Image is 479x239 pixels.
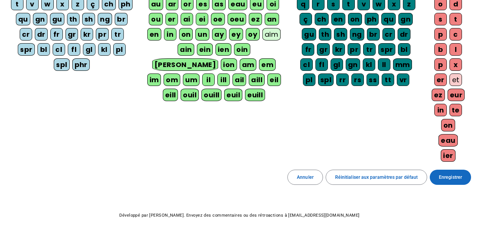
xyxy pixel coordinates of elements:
div: bl [37,43,50,56]
div: gu [302,28,316,41]
div: ss [367,73,379,86]
div: ng [98,13,112,25]
div: aill [249,73,265,86]
div: oy [246,28,260,41]
div: tt [382,73,394,86]
div: s [434,13,447,25]
div: bl [398,43,410,56]
div: on [441,119,455,131]
button: Enregistrer [430,170,471,185]
div: ll [378,58,390,71]
div: mm [393,58,412,71]
div: cr [382,28,395,41]
div: spl [318,73,334,86]
div: gr [66,28,78,41]
div: spl [54,58,69,71]
div: on [179,28,193,41]
div: oin [234,43,250,56]
div: il [202,73,215,86]
div: er [434,73,447,86]
div: dr [35,28,48,41]
div: vr [397,73,409,86]
div: ez [249,13,262,25]
div: euil [224,89,242,101]
div: sh [82,13,95,25]
div: pl [303,73,315,86]
div: eur [448,89,465,101]
div: qu [16,13,30,25]
div: sh [334,28,347,41]
div: pr [348,43,360,56]
div: gl [83,43,95,56]
div: om [164,73,180,86]
div: p [434,58,447,71]
div: ion [221,58,237,71]
div: fl [68,43,80,56]
div: [PERSON_NAME] [152,58,218,71]
span: Annuler [297,173,314,181]
div: fr [50,28,63,41]
div: ein [197,43,213,56]
div: ouil [181,89,199,101]
div: spr [378,43,395,56]
div: kl [363,58,375,71]
div: ei [196,13,208,25]
div: im [147,73,161,86]
div: eill [163,89,178,101]
div: kr [81,28,93,41]
div: th [319,28,331,41]
div: cl [300,58,313,71]
div: um [183,73,200,86]
div: un [195,28,209,41]
div: eil [267,73,281,86]
div: euill [245,89,265,101]
div: aim [262,28,281,41]
div: eau [438,134,457,147]
div: b [434,43,447,56]
div: tr [363,43,376,56]
div: x [449,58,462,71]
div: cl [53,43,65,56]
div: oeu [228,13,246,25]
div: ier [441,149,455,162]
div: gn [33,13,47,25]
div: tr [111,28,124,41]
div: gn [346,58,360,71]
p: Développé par [PERSON_NAME]. Envoyez des commentaires ou des rétroactions à [EMAIL_ADDRESS][DOMAI... [5,211,474,219]
div: oe [211,13,225,25]
div: br [115,13,128,25]
div: ng [350,28,364,41]
div: ail [232,73,246,86]
div: dr [398,28,410,41]
div: ai [181,13,193,25]
div: ill [217,73,230,86]
div: ou [149,13,163,25]
div: gn [398,13,413,25]
div: ph [365,13,379,25]
button: Réinitialiser aux paramètres par défaut [326,170,427,185]
div: c [449,28,462,41]
div: te [449,104,462,116]
div: spr [18,43,34,56]
span: Réinitialiser aux paramètres par défaut [335,173,418,181]
div: t [449,13,462,25]
div: er [165,13,178,25]
button: Annuler [287,170,323,185]
div: rr [336,73,349,86]
div: fl [315,58,328,71]
div: ouill [201,89,222,101]
div: cr [20,28,32,41]
div: kl [98,43,111,56]
div: ç [300,13,312,25]
div: em [259,58,276,71]
div: gl [331,58,343,71]
div: on [348,13,362,25]
div: fr [302,43,314,56]
div: et [449,73,462,86]
div: ain [178,43,194,56]
div: ey [229,28,243,41]
div: phr [72,58,90,71]
div: p [434,28,447,41]
div: an [265,13,279,25]
div: in [434,104,447,116]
